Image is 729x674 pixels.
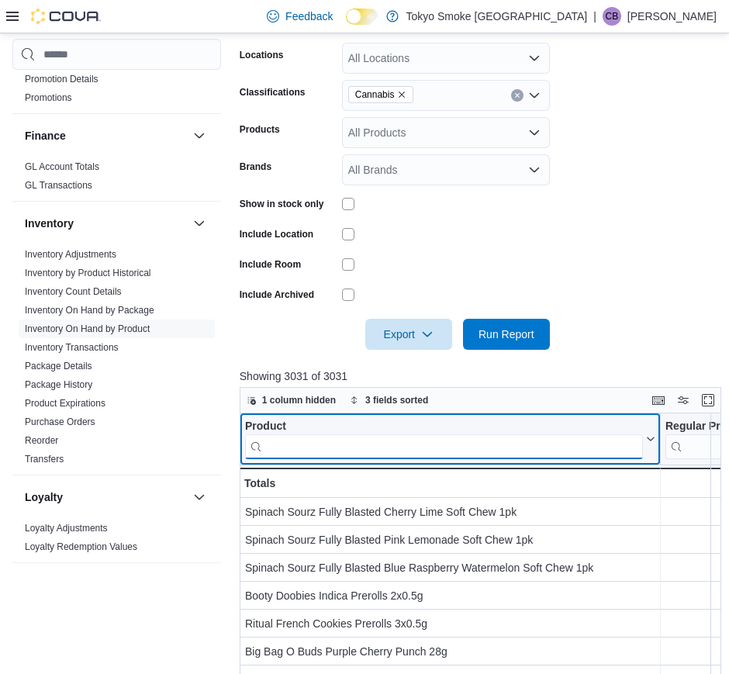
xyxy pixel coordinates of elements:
[25,416,95,427] a: Purchase Orders
[699,391,717,410] button: Enter fullscreen
[606,7,619,26] span: CB
[245,587,655,606] div: Booty Doobies Indica Prerolls 2x0.5g
[346,9,378,25] input: Dark Mode
[31,9,101,24] img: Cova
[25,379,92,390] a: Package History
[12,51,221,113] div: Discounts & Promotions
[397,90,406,99] button: Remove Cannabis from selection in this group
[25,92,72,103] a: Promotions
[240,289,314,301] label: Include Archived
[375,319,443,350] span: Export
[25,342,119,353] a: Inventory Transactions
[25,323,150,335] span: Inventory On Hand by Product
[25,73,98,85] span: Promotion Details
[240,123,280,136] label: Products
[245,615,655,634] div: Ritual French Cookies Prerolls 3x0.5g
[25,92,72,104] span: Promotions
[511,89,523,102] button: Clear input
[25,378,92,391] span: Package History
[25,398,105,409] a: Product Expirations
[25,74,98,85] a: Promotion Details
[627,7,717,26] p: [PERSON_NAME]
[593,7,596,26] p: |
[25,361,92,372] a: Package Details
[240,228,313,240] label: Include Location
[25,268,151,278] a: Inventory by Product Historical
[240,86,306,99] label: Classifications
[240,258,301,271] label: Include Room
[25,416,95,428] span: Purchase Orders
[285,9,333,24] span: Feedback
[25,323,150,334] a: Inventory On Hand by Product
[355,87,395,102] span: Cannabis
[240,49,284,61] label: Locations
[406,7,588,26] p: Tokyo Smoke [GEOGRAPHIC_DATA]
[348,86,414,103] span: Cannabis
[25,249,116,260] a: Inventory Adjustments
[528,52,541,64] button: Open list of options
[245,559,655,578] div: Spinach Sourz Fully Blasted Blue Raspberry Watermelon Soft Chew 1pk
[25,180,92,191] a: GL Transactions
[25,523,108,534] a: Loyalty Adjustments
[25,128,66,143] h3: Finance
[346,25,347,26] span: Dark Mode
[12,157,221,201] div: Finance
[25,360,92,372] span: Package Details
[25,522,108,534] span: Loyalty Adjustments
[261,1,339,32] a: Feedback
[25,541,137,552] a: Loyalty Redemption Values
[25,435,58,446] a: Reorder
[25,434,58,447] span: Reorder
[25,397,105,410] span: Product Expirations
[25,285,122,298] span: Inventory Count Details
[190,214,209,233] button: Inventory
[25,128,187,143] button: Finance
[25,489,63,505] h3: Loyalty
[244,474,655,493] div: Totals
[463,319,550,350] button: Run Report
[25,179,92,192] span: GL Transactions
[25,216,187,231] button: Inventory
[12,245,221,475] div: Inventory
[240,391,342,410] button: 1 column hidden
[365,394,428,406] span: 3 fields sorted
[25,453,64,465] span: Transfers
[528,164,541,176] button: Open list of options
[25,341,119,354] span: Inventory Transactions
[603,7,621,26] div: Codi Baechler
[25,454,64,465] a: Transfers
[245,643,655,662] div: Big Bag O Buds Purple Cherry Punch 28g
[25,161,99,173] span: GL Account Totals
[245,503,655,522] div: Spinach Sourz Fully Blasted Cherry Lime Soft Chew 1pk
[25,216,74,231] h3: Inventory
[344,391,434,410] button: 3 fields sorted
[12,519,221,562] div: Loyalty
[528,126,541,139] button: Open list of options
[649,391,668,410] button: Keyboard shortcuts
[25,248,116,261] span: Inventory Adjustments
[674,391,693,410] button: Display options
[365,319,452,350] button: Export
[240,198,324,210] label: Show in stock only
[25,286,122,297] a: Inventory Count Details
[190,126,209,145] button: Finance
[262,394,336,406] span: 1 column hidden
[245,531,655,550] div: Spinach Sourz Fully Blasted Pink Lemonade Soft Chew 1pk
[245,420,643,459] div: Product
[25,305,154,316] a: Inventory On Hand by Package
[245,420,655,459] button: Product
[190,488,209,506] button: Loyalty
[25,161,99,172] a: GL Account Totals
[25,304,154,316] span: Inventory On Hand by Package
[25,541,137,553] span: Loyalty Redemption Values
[528,89,541,102] button: Open list of options
[25,267,151,279] span: Inventory by Product Historical
[240,368,727,384] p: Showing 3031 of 3031
[245,420,643,434] div: Product
[479,327,534,342] span: Run Report
[25,489,187,505] button: Loyalty
[240,161,271,173] label: Brands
